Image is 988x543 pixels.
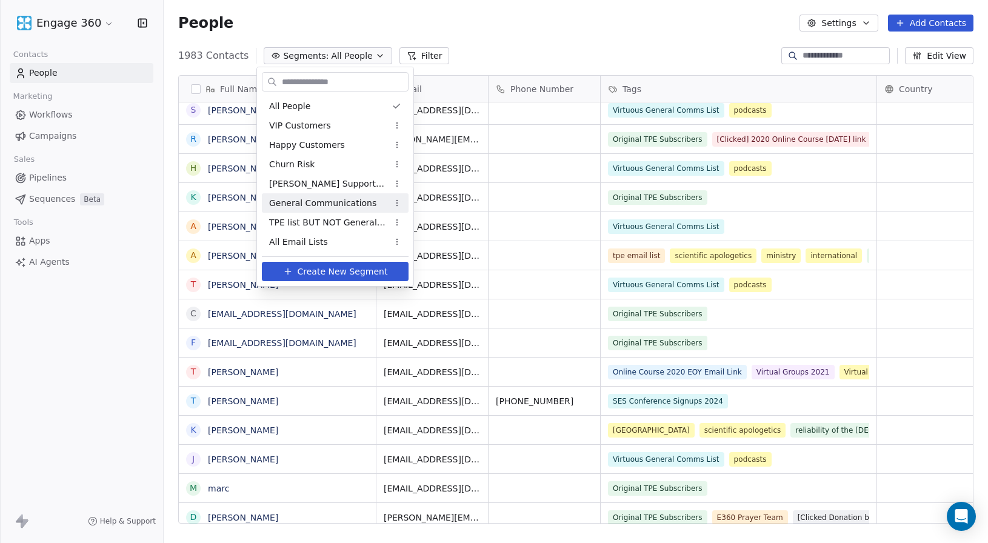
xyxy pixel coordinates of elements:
[269,197,376,210] span: General Communications
[262,96,409,252] div: Suggestions
[269,100,310,113] span: All People
[269,236,328,248] span: All Email Lists
[298,265,388,278] span: Create New Segment
[269,119,331,132] span: VIP Customers
[269,158,315,171] span: Churn Risk
[262,262,409,281] button: Create New Segment
[269,178,388,190] span: [PERSON_NAME] Supporters
[269,139,345,152] span: Happy Customers
[269,216,388,229] span: TPE list BUT NOT General Comms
